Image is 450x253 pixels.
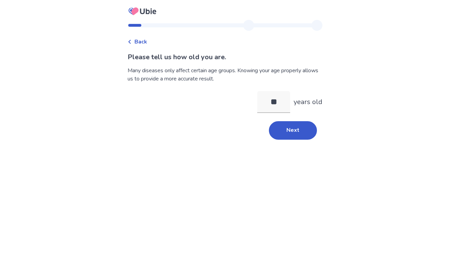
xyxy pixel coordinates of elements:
[257,91,290,113] input: years old
[294,97,322,107] p: years old
[128,52,322,62] p: Please tell us how old you are.
[128,66,322,83] div: Many diseases only affect certain age groups. Knowing your age properly allows us to provide a mo...
[269,121,317,140] button: Next
[134,38,147,46] span: Back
